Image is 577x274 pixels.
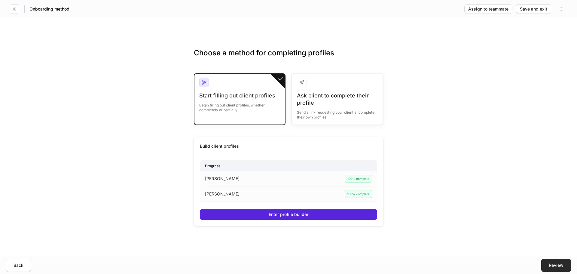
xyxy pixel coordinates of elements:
div: 100% complete [345,175,372,183]
div: Save and exit [520,7,547,11]
h5: Onboarding method [29,6,69,12]
div: Enter profile builder [269,212,308,217]
div: Progress [200,161,377,171]
div: Assign to teammate [468,7,508,11]
h3: Choose a method for completing profiles [194,48,383,67]
p: [PERSON_NAME] [205,191,240,197]
button: Save and exit [516,4,551,14]
div: Back [14,263,23,267]
div: Begin filling out client profiles, whether completely or partially. [199,99,280,112]
button: Assign to teammate [464,4,512,14]
div: Review [549,263,563,267]
button: Back [6,259,31,272]
div: Start filling out client profiles [199,92,280,99]
p: [PERSON_NAME] [205,176,240,182]
div: 100% complete [345,190,372,198]
button: Review [541,259,571,272]
div: Ask client to complete their profile [297,92,378,106]
button: Enter profile builder [200,209,377,220]
div: Send a link requesting your client(s) complete their own profiles. [297,106,378,120]
div: Build client profiles [200,143,239,149]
